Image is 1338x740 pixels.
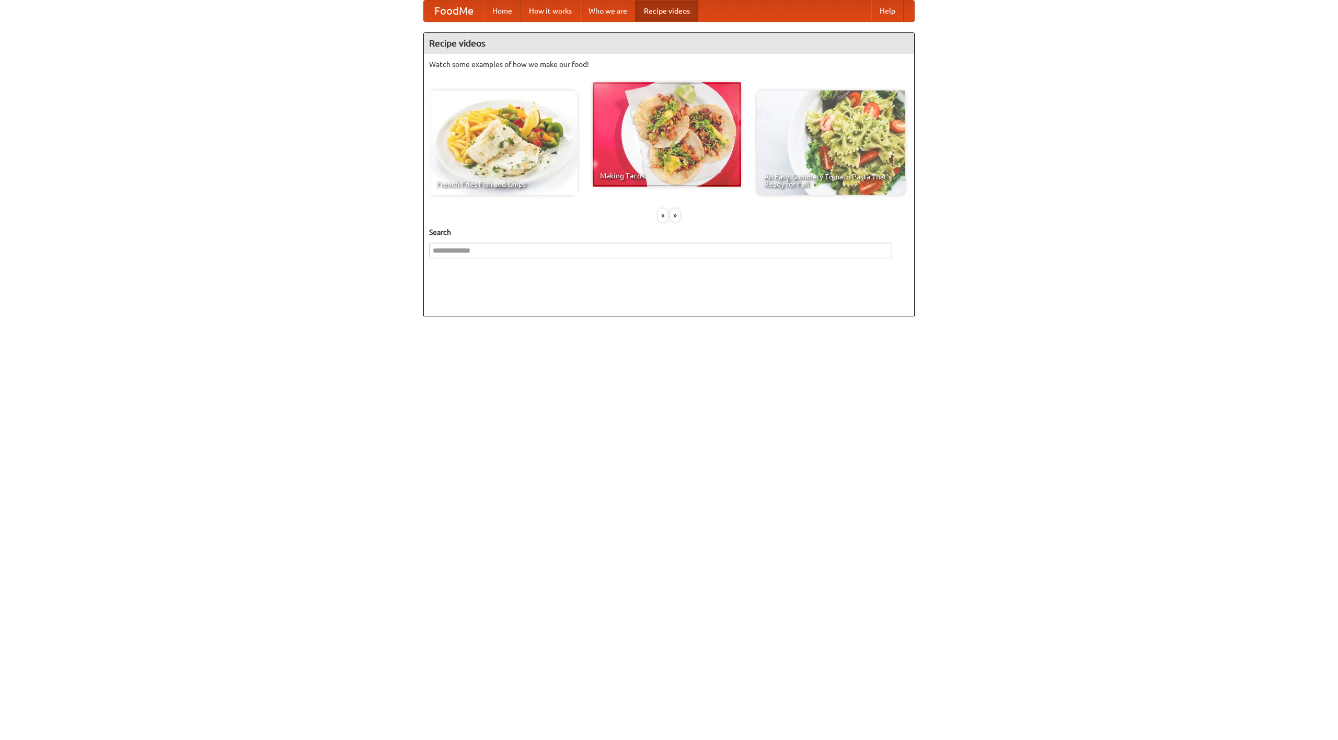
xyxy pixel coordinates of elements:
[871,1,904,21] a: Help
[429,59,909,70] p: Watch some examples of how we make our food!
[436,180,570,188] span: French Fries Fish and Chips
[429,90,578,195] a: French Fries Fish and Chips
[636,1,698,21] a: Recipe videos
[600,172,734,179] span: Making Tacos
[521,1,580,21] a: How it works
[593,82,741,187] a: Making Tacos
[764,173,898,188] span: An Easy, Summery Tomato Pasta That's Ready for Fall
[484,1,521,21] a: Home
[658,209,667,222] div: «
[757,90,905,195] a: An Easy, Summery Tomato Pasta That's Ready for Fall
[429,227,909,237] h5: Search
[424,1,484,21] a: FoodMe
[580,1,636,21] a: Who we are
[671,209,680,222] div: »
[424,33,914,54] h4: Recipe videos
